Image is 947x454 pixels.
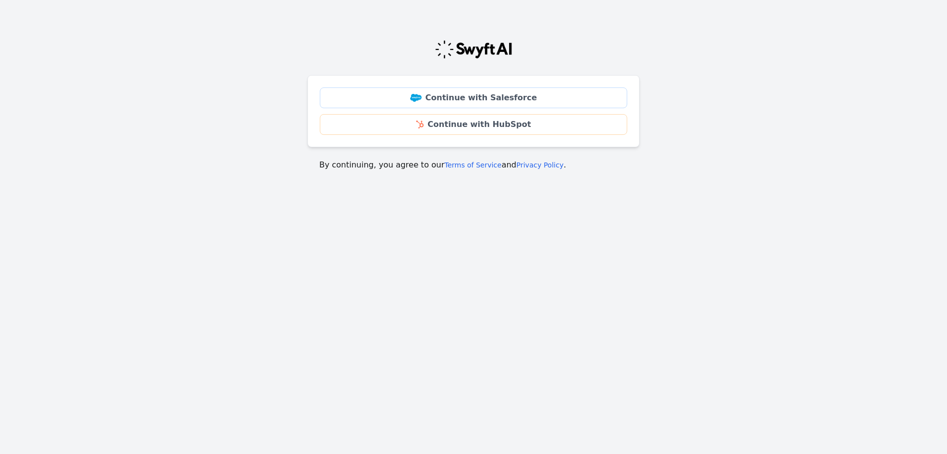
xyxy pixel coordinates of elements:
a: Continue with HubSpot [320,114,627,135]
a: Continue with Salesforce [320,87,627,108]
a: Terms of Service [444,161,501,169]
img: Salesforce [410,94,422,102]
img: Swyft Logo [434,40,513,59]
p: By continuing, you agree to our and . [319,159,628,171]
a: Privacy Policy [517,161,563,169]
img: HubSpot [416,121,424,128]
